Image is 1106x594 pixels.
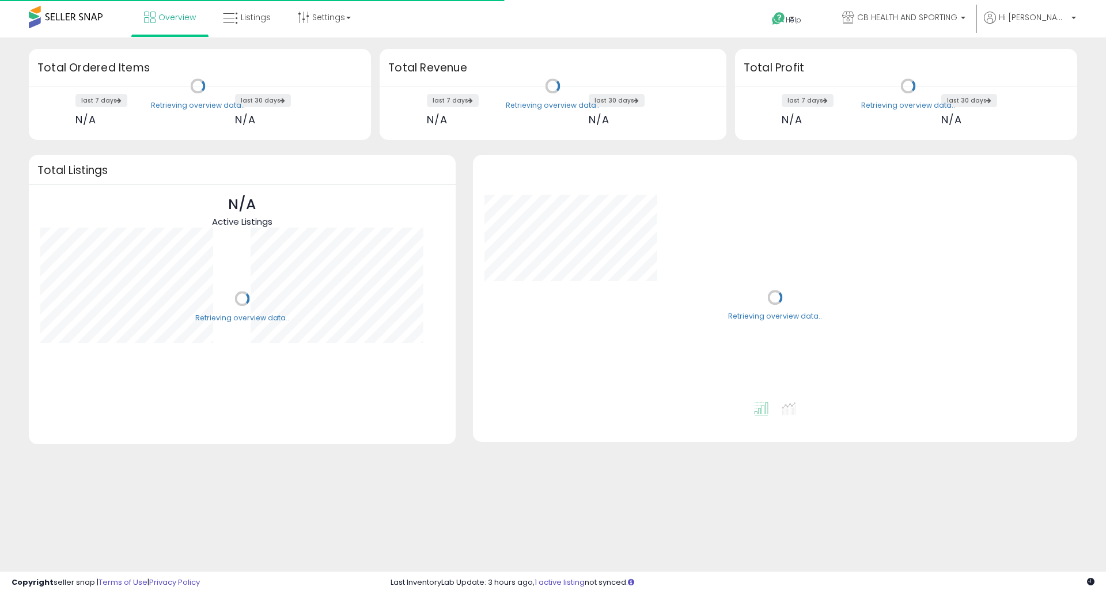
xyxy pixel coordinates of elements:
[506,100,600,111] div: Retrieving overview data..
[786,15,801,25] span: Help
[195,313,289,323] div: Retrieving overview data..
[861,100,955,111] div: Retrieving overview data..
[999,12,1068,23] span: Hi [PERSON_NAME]
[158,12,196,23] span: Overview
[728,312,822,322] div: Retrieving overview data..
[763,3,824,37] a: Help
[857,12,957,23] span: CB HEALTH AND SPORTING
[984,12,1076,37] a: Hi [PERSON_NAME]
[151,100,245,111] div: Retrieving overview data..
[241,12,271,23] span: Listings
[771,12,786,26] i: Get Help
